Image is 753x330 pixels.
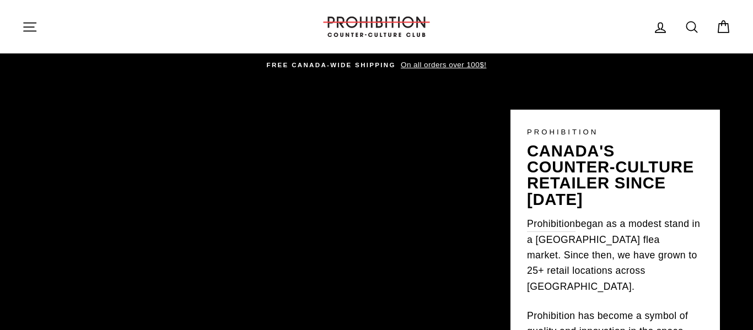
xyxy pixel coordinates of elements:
p: PROHIBITION [527,126,703,138]
a: FREE CANADA-WIDE SHIPPING On all orders over 100$! [25,59,728,71]
p: canada's counter-culture retailer since [DATE] [527,143,703,208]
span: On all orders over 100$! [398,61,486,69]
a: Prohibition [527,216,575,232]
span: FREE CANADA-WIDE SHIPPING [267,62,396,68]
p: began as a modest stand in a [GEOGRAPHIC_DATA] flea market. Since then, we have grown to 25+ reta... [527,216,703,294]
img: PROHIBITION COUNTER-CULTURE CLUB [321,17,432,37]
